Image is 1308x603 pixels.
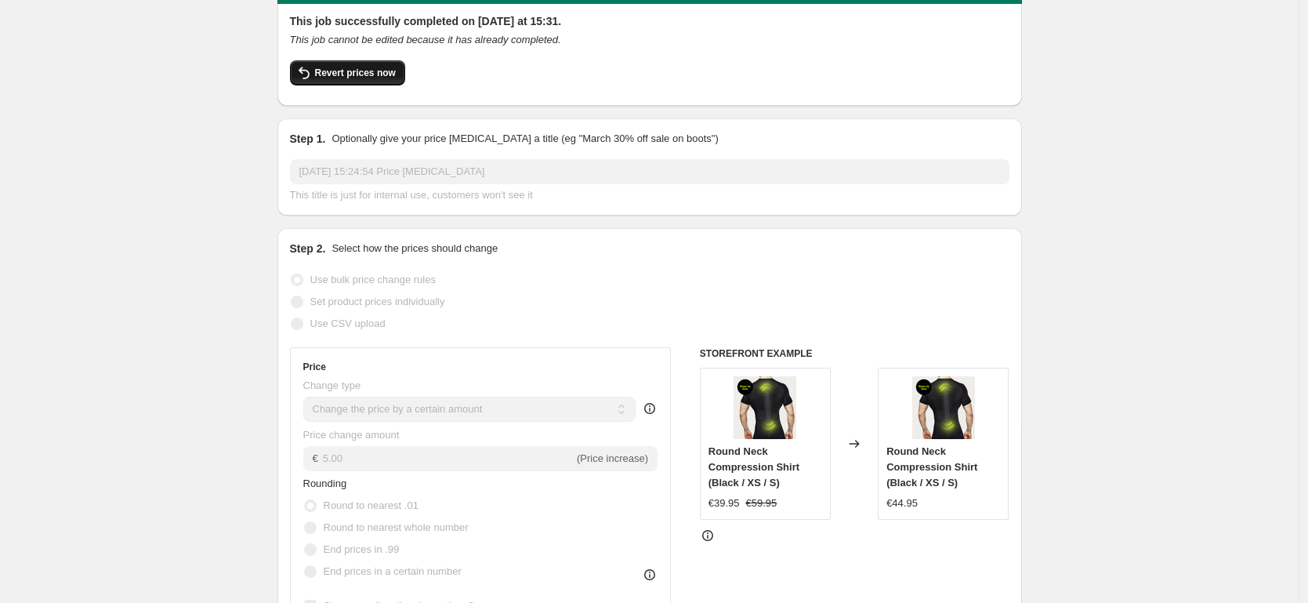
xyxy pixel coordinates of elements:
span: Price change amount [303,429,400,441]
span: Round Neck Compression Shirt (Black / XS / S) [886,445,977,489]
i: This job cannot be edited because it has already completed. [290,34,561,45]
img: BACKSHAPELOW_0-00-00-00_80x.jpg [734,376,796,439]
span: Revert prices now [315,67,396,79]
p: Optionally give your price [MEDICAL_DATA] a title (eg "March 30% off sale on boots") [332,131,718,147]
span: End prices in a certain number [324,565,462,577]
span: End prices in .99 [324,543,400,555]
span: Rounding [303,478,347,489]
h3: Price [303,361,326,373]
span: Use bulk price change rules [310,274,436,285]
span: This title is just for internal use, customers won't see it [290,189,533,201]
span: Round to nearest whole number [324,521,469,533]
span: € [313,452,318,464]
span: Change type [303,380,361,391]
h2: Step 2. [290,241,326,256]
span: Use CSV upload [310,318,386,329]
span: Round Neck Compression Shirt (Black / XS / S) [708,445,799,489]
span: Set product prices individually [310,296,445,307]
span: Round to nearest .01 [324,499,418,511]
img: BACKSHAPELOW_0-00-00-00_80x.jpg [912,376,975,439]
span: (Price increase) [577,452,648,464]
h2: This job successfully completed on [DATE] at 15:31. [290,13,1009,29]
button: Revert prices now [290,60,405,85]
div: help [642,401,658,416]
strike: €59.95 [746,496,777,511]
div: €39.95 [708,496,740,511]
p: Select how the prices should change [332,241,498,256]
div: €44.95 [886,496,918,511]
input: -10.00 [323,446,574,471]
input: 30% off holiday sale [290,159,1009,184]
h6: STOREFRONT EXAMPLE [700,347,1009,360]
h2: Step 1. [290,131,326,147]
